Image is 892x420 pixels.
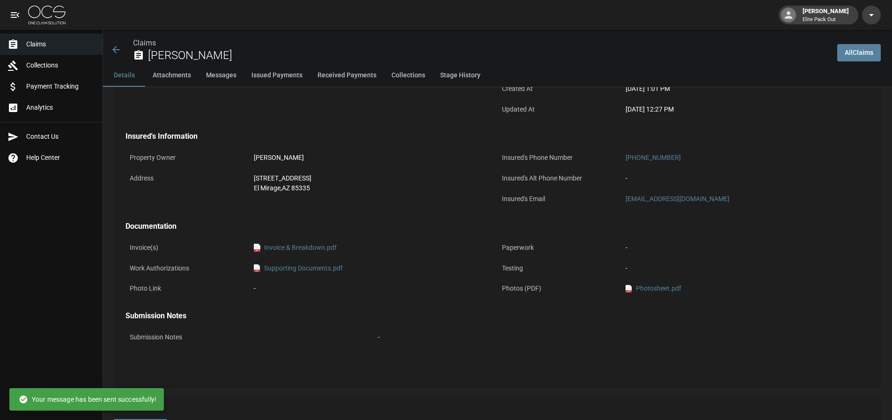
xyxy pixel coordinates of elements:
button: open drawer [6,6,24,24]
a: [PHONE_NUMBER] [626,154,681,161]
div: - [378,332,865,342]
p: Submission Notes [125,328,374,346]
a: pdfPhotosheet.pdf [626,284,681,293]
p: Updated At [498,100,622,119]
p: Work Authorizations [125,259,250,277]
div: Your message has been sent successfully! [19,391,156,408]
button: Issued Payments [244,64,310,87]
a: AllClaims [837,44,881,61]
div: - [626,173,865,183]
div: [PERSON_NAME] [799,7,853,23]
p: Address [125,169,250,187]
button: Details [103,64,145,87]
div: anchor tabs [103,64,892,87]
p: Created At [498,80,622,98]
h4: Insured's Information [125,132,870,141]
span: Collections [26,60,95,70]
div: [PERSON_NAME] [254,153,494,163]
button: Messages [199,64,244,87]
div: - [626,263,865,273]
p: Insured's Alt Phone Number [498,169,622,187]
nav: breadcrumb [133,37,830,49]
button: Stage History [433,64,488,87]
img: ocs-logo-white-transparent.png [28,6,66,24]
span: Contact Us [26,132,95,142]
a: [EMAIL_ADDRESS][DOMAIN_NAME] [626,195,730,202]
h4: Documentation [125,222,870,231]
span: Claims [26,39,95,49]
p: Insured's Phone Number [498,149,622,167]
p: Photos (PDF) [498,279,622,298]
h4: Submission Notes [125,311,870,321]
p: Testing [498,259,622,277]
p: Paperwork [498,239,622,257]
div: related-list tabs [114,397,881,420]
span: Payment Tracking [26,82,95,91]
span: Analytics [26,103,95,112]
a: pdfSupporting Documents.pdf [254,263,343,273]
p: Photo Link [125,279,250,298]
a: Claims [133,38,156,47]
p: Property Owner [125,149,250,167]
div: - [254,284,494,293]
div: El Mirage , AZ 85335 [254,183,494,193]
div: [DATE] 12:27 PM [626,105,865,114]
div: [DATE] 1:01 PM [626,84,865,94]
button: Received Payments [310,64,384,87]
span: Help Center [26,153,95,163]
div: [STREET_ADDRESS] [254,173,494,183]
button: Collections [384,64,433,87]
a: pdfInvoice & Breakdown.pdf [254,243,337,253]
button: Attachments [145,64,199,87]
p: Elite Pack Out [803,16,849,24]
p: Invoice(s) [125,239,250,257]
p: Insured's Email [498,190,622,208]
div: - [626,243,865,253]
h2: [PERSON_NAME] [148,49,830,62]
